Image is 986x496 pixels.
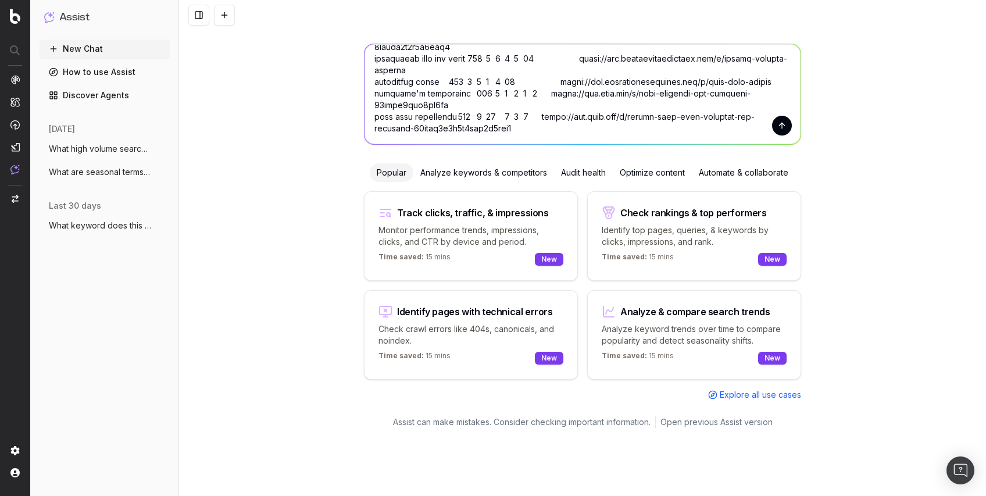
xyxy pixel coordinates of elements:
div: Check rankings & top performers [620,208,767,217]
div: New [535,352,563,365]
img: Activation [10,120,20,130]
button: What keyword does this page currently ra [40,216,170,235]
div: Audit health [554,163,613,182]
span: Time saved: [378,252,424,261]
span: What keyword does this page currently ra [49,220,151,231]
p: 15 mins [378,252,451,266]
img: Analytics [10,75,20,84]
span: last 30 days [49,200,101,212]
img: Intelligence [10,97,20,107]
span: What high volume search queries related [49,143,151,155]
div: Open Intercom Messenger [946,456,974,484]
p: Analyze keyword trends over time to compare popularity and detect seasonality shifts. [602,323,787,347]
button: What high volume search queries related [40,140,170,158]
span: [DATE] [49,123,75,135]
p: Assist can make mistakes. Consider checking important information. [393,416,651,428]
textarea: Lor ips dolorsi amet consect adi elitsedd eiusmo temp Incidid, utlabor et dolorema aliquaen admin... [365,44,801,144]
a: Discover Agents [40,86,170,105]
a: Explore all use cases [708,389,801,401]
div: New [758,352,787,365]
p: 15 mins [602,351,674,365]
div: Popular [370,163,413,182]
p: Monitor performance trends, impressions, clicks, and CTR by device and period. [378,224,563,248]
img: Assist [10,165,20,174]
span: What are seasonal terms related to sport [49,166,151,178]
img: My account [10,468,20,477]
p: 15 mins [602,252,674,266]
span: Time saved: [602,351,647,360]
button: New Chat [40,40,170,58]
div: New [535,253,563,266]
div: Track clicks, traffic, & impressions [397,208,549,217]
a: How to use Assist [40,63,170,81]
div: Optimize content [613,163,692,182]
div: Identify pages with technical errors [397,307,553,316]
div: New [758,253,787,266]
img: Studio [10,142,20,152]
p: Check crawl errors like 404s, canonicals, and noindex. [378,323,563,347]
h1: Assist [59,9,90,26]
img: Switch project [12,195,19,203]
button: Assist [44,9,165,26]
p: Identify top pages, queries, & keywords by clicks, impressions, and rank. [602,224,787,248]
span: Time saved: [602,252,647,261]
button: What are seasonal terms related to sport [40,163,170,181]
img: Assist [44,12,55,23]
img: Botify logo [10,9,20,24]
a: Open previous Assist version [660,416,773,428]
img: Setting [10,446,20,455]
div: Analyze keywords & competitors [413,163,554,182]
div: Automate & collaborate [692,163,795,182]
div: Analyze & compare search trends [620,307,770,316]
span: Time saved: [378,351,424,360]
p: 15 mins [378,351,451,365]
span: Explore all use cases [720,389,801,401]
